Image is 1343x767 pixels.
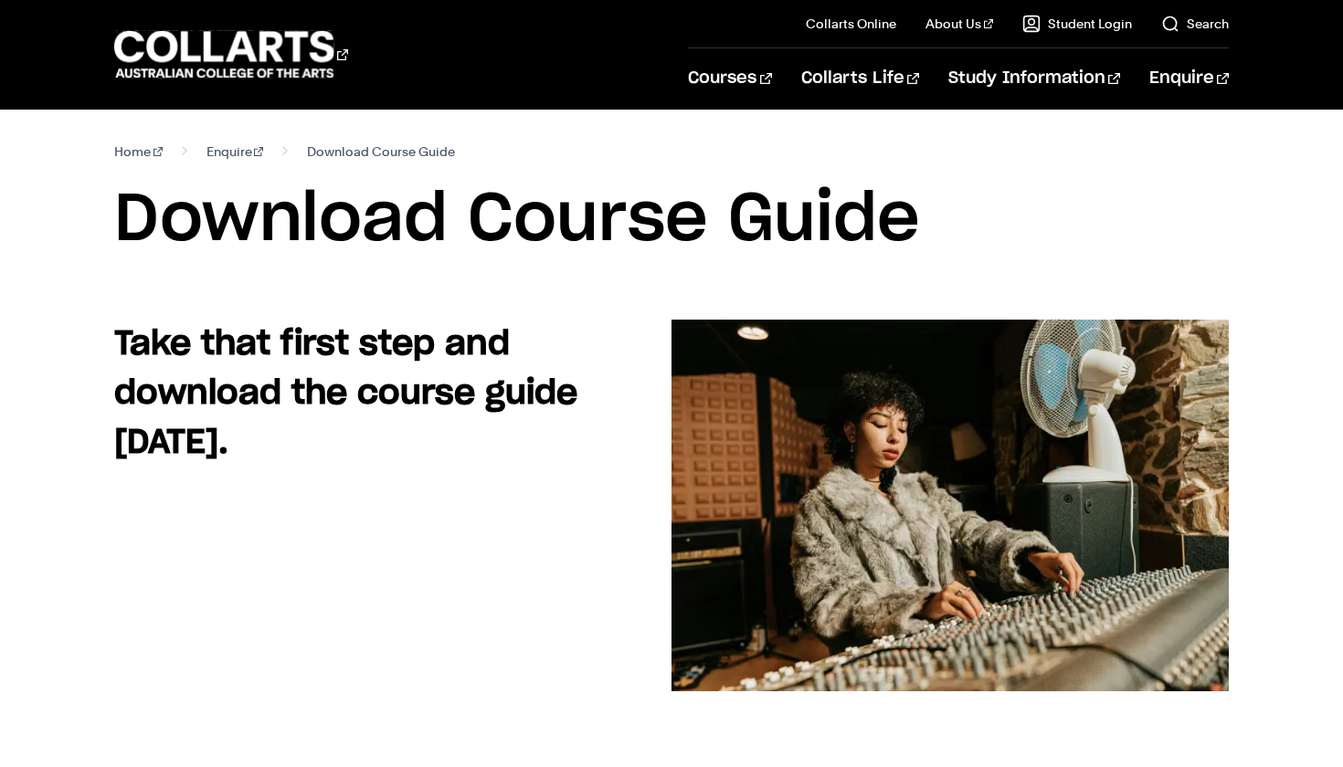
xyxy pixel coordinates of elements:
a: About Us [925,15,993,33]
div: Go to homepage [114,28,348,80]
a: Enquire [206,139,264,164]
h1: Download Course Guide [114,179,1229,261]
span: Download Course Guide [307,139,455,164]
a: Search [1161,15,1229,33]
a: Study Information [948,48,1120,109]
a: Home [114,139,163,164]
strong: Take that first step and download the course guide [DATE]. [114,328,577,459]
a: Student Login [1022,15,1132,33]
a: Collarts Online [806,15,896,33]
a: Collarts Life [801,48,919,109]
a: Courses [688,48,771,109]
a: Enquire [1149,48,1229,109]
